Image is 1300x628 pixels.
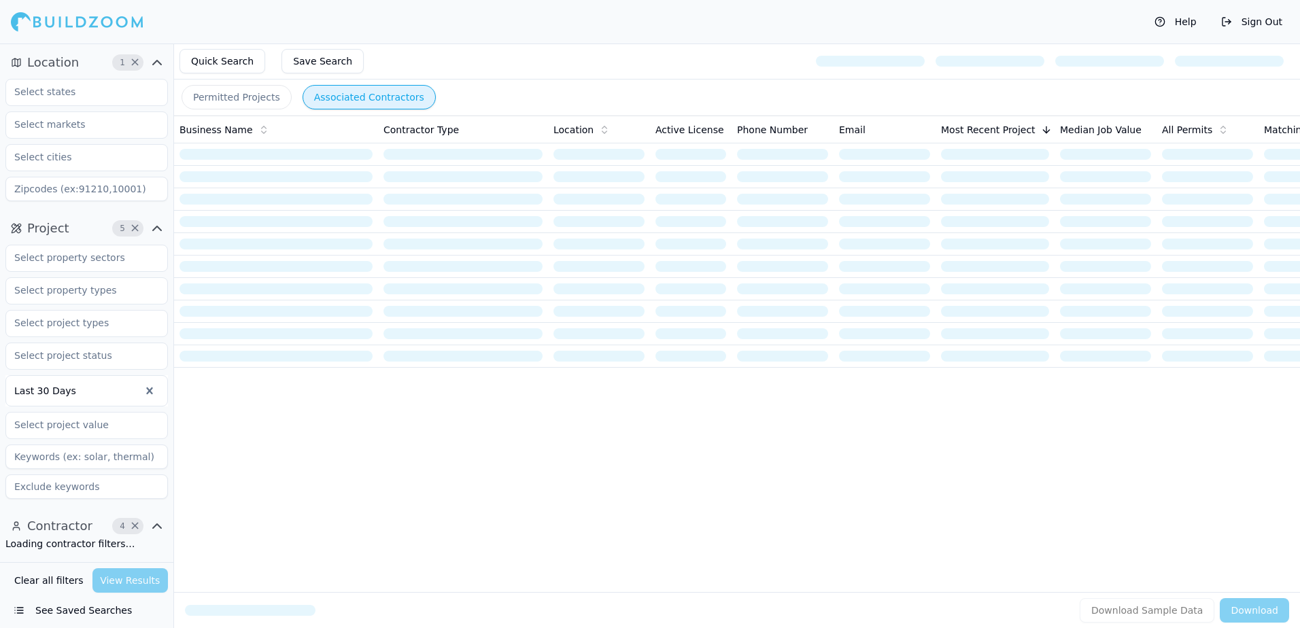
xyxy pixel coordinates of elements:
[5,598,168,623] button: See Saved Searches
[130,59,140,66] span: Clear Location filters
[6,112,150,137] input: Select markets
[182,85,292,109] button: Permitted Projects
[11,568,87,593] button: Clear all filters
[116,519,129,533] span: 4
[5,474,168,499] input: Exclude keywords
[5,217,168,239] button: Project5Clear Project filters
[6,278,150,302] input: Select property types
[179,49,265,73] button: Quick Search
[5,515,168,537] button: Contractor4Clear Contractor filters
[1162,123,1212,137] span: All Permits
[383,123,459,137] span: Contractor Type
[116,222,129,235] span: 5
[179,123,253,137] span: Business Name
[6,413,150,437] input: Select project value
[6,80,150,104] input: Select states
[5,52,168,73] button: Location1Clear Location filters
[1060,123,1142,137] span: Median Job Value
[27,517,92,536] span: Contractor
[6,145,150,169] input: Select cities
[737,123,808,137] span: Phone Number
[941,123,1036,137] span: Most Recent Project
[303,85,436,109] button: Associated Contractors
[1148,11,1203,33] button: Help
[655,123,724,137] span: Active License
[5,177,168,201] input: Zipcodes (ex:91210,10001)
[6,311,150,335] input: Select project types
[1214,11,1289,33] button: Sign Out
[116,56,129,69] span: 1
[839,123,866,137] span: Email
[5,444,168,469] input: Keywords (ex: solar, thermal)
[6,343,150,368] input: Select project status
[27,219,69,238] span: Project
[130,523,140,529] span: Clear Contractor filters
[5,537,168,551] div: Loading contractor filters…
[130,225,140,232] span: Clear Project filters
[281,49,364,73] button: Save Search
[6,245,150,270] input: Select property sectors
[553,123,594,137] span: Location
[27,53,79,72] span: Location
